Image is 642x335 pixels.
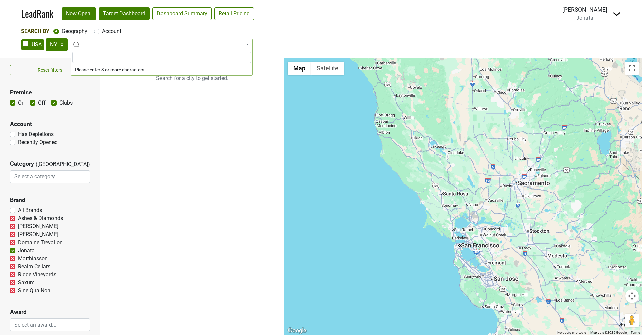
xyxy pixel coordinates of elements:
[10,160,34,167] h3: Category
[18,214,63,222] label: Ashes & Diamonds
[18,247,35,255] label: Jonata
[100,58,284,98] p: Search for a city to get started.
[311,62,344,75] button: Show satellite imagery
[18,279,35,287] label: Saxum
[71,64,252,75] li: Please enter 3 or more characters
[36,160,49,170] span: ([GEOGRAPHIC_DATA])
[562,5,607,14] div: [PERSON_NAME]
[18,271,56,279] label: Ridge Vineyards
[18,263,50,271] label: Realm Cellars
[286,326,308,335] a: Open this area in Google Maps (opens a new window)
[59,99,73,107] label: Clubs
[631,331,640,334] a: Terms (opens in new tab)
[51,161,56,167] span: ▼
[10,121,90,128] h3: Account
[38,99,46,107] label: Off
[62,7,96,20] a: Now Open!
[557,330,586,335] button: Keyboard shortcuts
[576,15,593,21] span: Jonata
[18,99,25,107] label: On
[62,27,87,36] label: Geography
[18,287,50,295] label: Sine Qua Non
[18,255,48,263] label: Matthiasson
[625,289,639,303] button: Map camera controls
[102,27,121,36] label: Account
[18,222,58,230] label: [PERSON_NAME]
[286,326,308,335] img: Google
[152,7,212,20] a: Dashboard Summary
[10,309,90,316] h3: Award
[21,28,49,35] span: Search By
[18,206,42,214] label: All Brands
[99,7,150,20] a: Target Dashboard
[10,197,90,204] h3: Brand
[18,138,58,146] label: Recently Opened
[21,7,53,21] a: LeadRank
[18,239,63,247] label: Domaine Trevallon
[625,62,639,75] button: Toggle fullscreen view
[625,314,639,327] button: Drag Pegman onto the map to open Street View
[613,10,621,18] img: Dropdown Menu
[288,62,311,75] button: Show street map
[10,170,90,183] input: Select a category...
[214,7,254,20] a: Retail Pricing
[18,230,58,239] label: [PERSON_NAME]
[590,331,627,334] span: Map data ©2025 Google
[10,65,90,75] button: Reset filters
[18,130,54,138] label: Has Depletions
[10,318,90,331] input: Select an award...
[10,89,90,96] h3: Premise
